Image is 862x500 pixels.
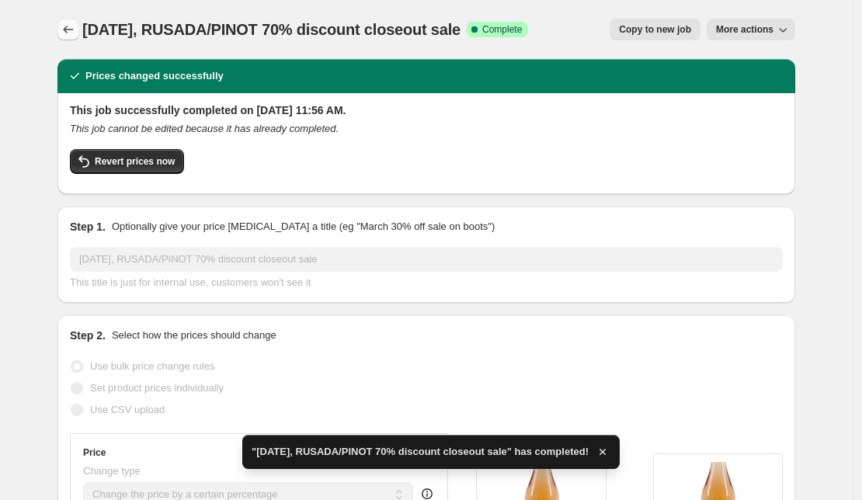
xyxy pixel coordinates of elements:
[90,382,224,394] span: Set product prices individually
[70,219,106,234] h2: Step 1.
[70,102,783,118] h2: This job successfully completed on [DATE] 11:56 AM.
[83,465,141,477] span: Change type
[70,247,783,272] input: 30% off holiday sale
[70,276,311,288] span: This title is just for internal use, customers won't see it
[610,19,700,40] button: Copy to new job
[57,19,79,40] button: Price change jobs
[70,149,184,174] button: Revert prices now
[476,433,783,446] h6: STOREFRONT EXAMPLE
[90,404,165,415] span: Use CSV upload
[112,328,276,343] p: Select how the prices should change
[716,23,773,36] span: More actions
[70,328,106,343] h2: Step 2.
[82,21,461,38] span: [DATE], RUSADA/PINOT 70% discount closeout sale
[90,360,214,372] span: Use bulk price change rules
[112,219,495,234] p: Optionally give your price [MEDICAL_DATA] a title (eg "March 30% off sale on boots")
[252,444,589,460] span: "[DATE], RUSADA/PINOT 70% discount closeout sale" has completed!
[482,23,522,36] span: Complete
[85,68,224,84] h2: Prices changed successfully
[619,23,691,36] span: Copy to new job
[83,446,106,459] h3: Price
[95,155,175,168] span: Revert prices now
[70,123,339,134] i: This job cannot be edited because it has already completed.
[707,19,795,40] button: More actions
